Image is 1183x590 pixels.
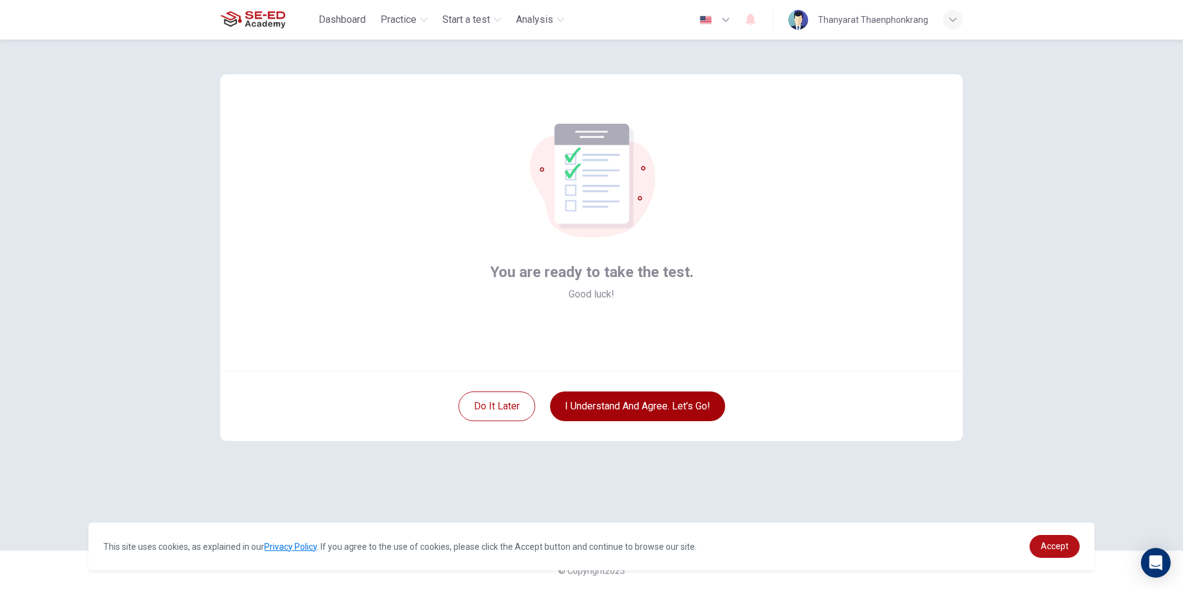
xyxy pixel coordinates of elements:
span: Good luck! [569,287,614,302]
img: en [698,15,713,25]
img: Profile picture [788,10,808,30]
div: Thanyarat Thaenphonkrang [818,12,928,27]
div: cookieconsent [88,523,1094,570]
span: Analysis [516,12,553,27]
span: © Copyright 2025 [558,566,625,576]
span: Start a test [442,12,490,27]
a: Privacy Policy [264,542,317,552]
span: Accept [1041,541,1069,551]
button: Practice [376,9,432,31]
button: Do it later [458,391,535,421]
img: SE-ED Academy logo [220,7,285,32]
button: Start a test [437,9,506,31]
a: SE-ED Academy logo [220,7,314,32]
span: Practice [381,12,416,27]
a: dismiss cookie message [1030,535,1080,558]
span: Dashboard [319,12,366,27]
div: Open Intercom Messenger [1141,548,1171,578]
span: This site uses cookies, as explained in our . If you agree to the use of cookies, please click th... [103,542,697,552]
span: You are ready to take the test. [490,262,694,282]
button: Analysis [511,9,569,31]
button: I understand and agree. Let’s go! [550,391,725,421]
button: Dashboard [314,9,371,31]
